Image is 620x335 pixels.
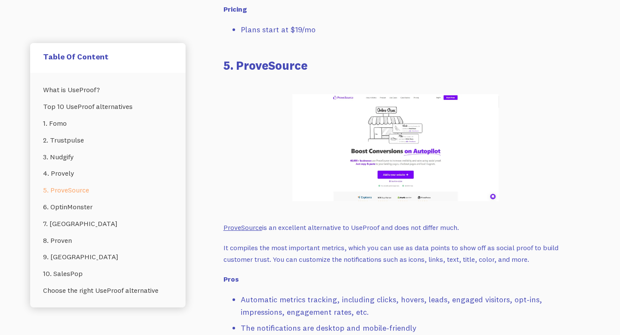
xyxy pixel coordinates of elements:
strong: Pros [223,275,239,283]
a: 4. Provely [43,165,173,182]
a: 9. [GEOGRAPHIC_DATA] [43,248,173,265]
a: Choose the right UseProof alternative [43,282,173,299]
a: 7. [GEOGRAPHIC_DATA] [43,215,173,232]
a: 5. ProveSource [43,182,173,199]
strong: Pricing [223,5,247,13]
h5: Table Of Content [43,52,173,62]
li: Automatic metrics tracking, including clicks, hovers, leads, engaged visitors, opt-ins, impressio... [241,294,568,319]
a: Top 10 UseProof alternatives [43,98,173,115]
a: 10. SalesPop [43,265,173,282]
h3: 5. ProveSource [223,57,568,74]
li: The notifications are desktop and mobile-friendly [241,322,568,335]
a: 1. Fomo [43,115,173,132]
a: ProveSource [223,223,262,232]
a: 6. OptinMonster [43,199,173,215]
li: Plans start at $19/mo [241,24,568,36]
a: What is UseProof? [43,81,173,98]
p: It compiles the most important metrics, which you can use as data points to show off as social pr... [223,242,568,265]
a: 2. Trustpulse [43,132,173,149]
a: 8. Proven [43,232,173,249]
p: is an excellent alternative to UseProof and does not differ much. [223,222,568,233]
a: 3. Nudgify [43,149,173,165]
